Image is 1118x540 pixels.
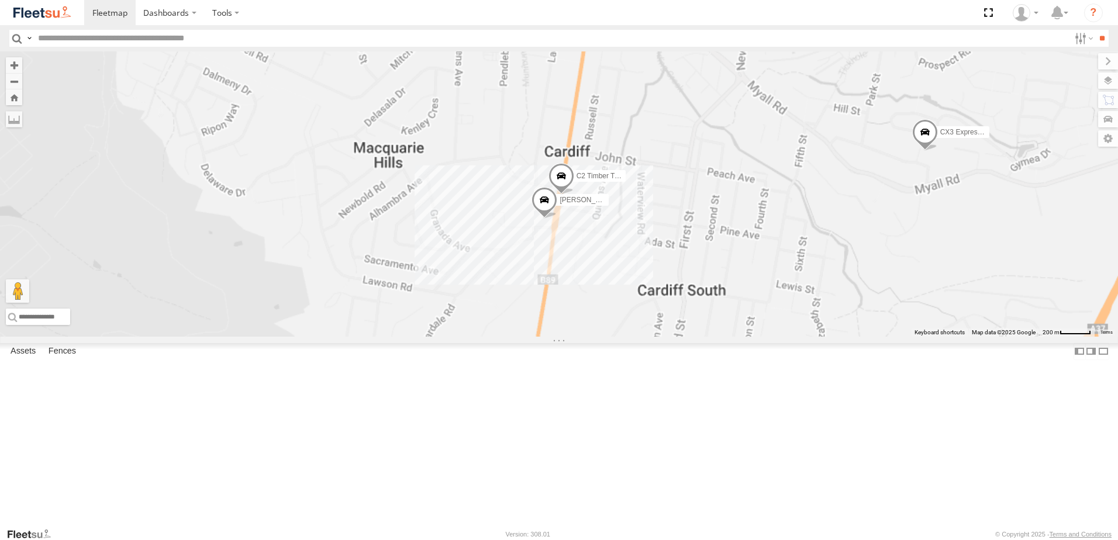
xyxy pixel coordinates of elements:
[995,531,1112,538] div: © Copyright 2025 -
[915,328,965,337] button: Keyboard shortcuts
[25,30,34,47] label: Search Query
[1100,330,1113,335] a: Terms (opens in new tab)
[940,129,994,137] span: CX3 Express Ute
[6,89,22,105] button: Zoom Home
[6,279,29,303] button: Drag Pegman onto the map to open Street View
[1098,130,1118,147] label: Map Settings
[1085,343,1097,360] label: Dock Summary Table to the Right
[1050,531,1112,538] a: Terms and Conditions
[6,73,22,89] button: Zoom out
[1070,30,1095,47] label: Search Filter Options
[6,57,22,73] button: Zoom in
[506,531,550,538] div: Version: 308.01
[6,111,22,127] label: Measure
[5,343,42,359] label: Assets
[6,528,60,540] a: Visit our Website
[1084,4,1103,22] i: ?
[1043,329,1060,335] span: 200 m
[560,196,617,205] span: [PERSON_NAME]
[12,5,73,20] img: fleetsu-logo-horizontal.svg
[1098,343,1109,360] label: Hide Summary Table
[577,172,628,180] span: C2 Timber Truck
[1039,328,1095,337] button: Map Scale: 200 m per 50 pixels
[972,329,1036,335] span: Map data ©2025 Google
[43,343,82,359] label: Fences
[1074,343,1085,360] label: Dock Summary Table to the Left
[1009,4,1043,22] div: Oliver Lees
